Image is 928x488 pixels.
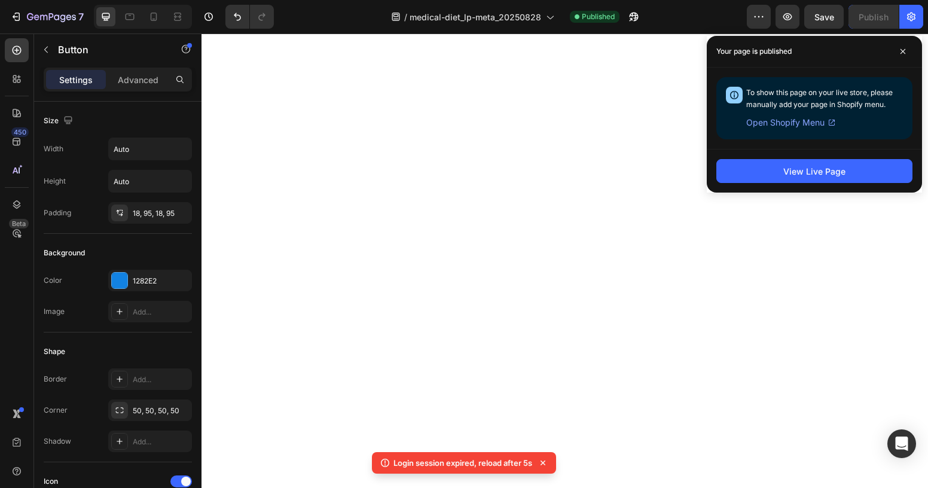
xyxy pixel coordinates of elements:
span: Open Shopify Menu [746,115,825,130]
div: Add... [133,307,189,318]
div: Beta [9,219,29,228]
button: View Live Page [716,159,912,183]
div: Padding [44,208,71,218]
button: Save [804,5,844,29]
div: Add... [133,437,189,447]
input: Auto [109,138,191,160]
div: Shadow [44,436,71,447]
button: Publish [848,5,899,29]
span: To show this page on your live store, please manually add your page in Shopify menu. [746,88,893,109]
div: Icon [44,476,58,487]
span: Published [582,11,615,22]
div: 18, 95, 18, 95 [133,208,189,219]
p: Login session expired, reload after 5s [393,457,532,469]
p: Your page is published [716,45,792,57]
div: Corner [44,405,68,416]
div: Publish [859,11,889,23]
div: Image [44,306,65,317]
div: Border [44,374,67,385]
input: Auto [109,170,191,192]
div: Open Intercom Messenger [887,429,916,458]
div: Height [44,176,66,187]
div: Width [44,144,63,154]
span: / [404,11,407,23]
p: Advanced [118,74,158,86]
p: 7 [78,10,84,24]
div: Color [44,275,62,286]
div: Add... [133,374,189,385]
span: Save [814,12,834,22]
span: medical-diet_lp-meta_20250828 [410,11,541,23]
p: Settings [59,74,93,86]
div: View Live Page [783,165,845,178]
div: Shape [44,346,65,357]
div: Undo/Redo [225,5,274,29]
div: 50, 50, 50, 50 [133,405,189,416]
div: Size [44,113,75,129]
p: Button [58,42,160,57]
div: 450 [11,127,29,137]
button: 7 [5,5,89,29]
div: 1282E2 [133,276,189,286]
iframe: Design area [202,33,928,488]
div: Background [44,248,85,258]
